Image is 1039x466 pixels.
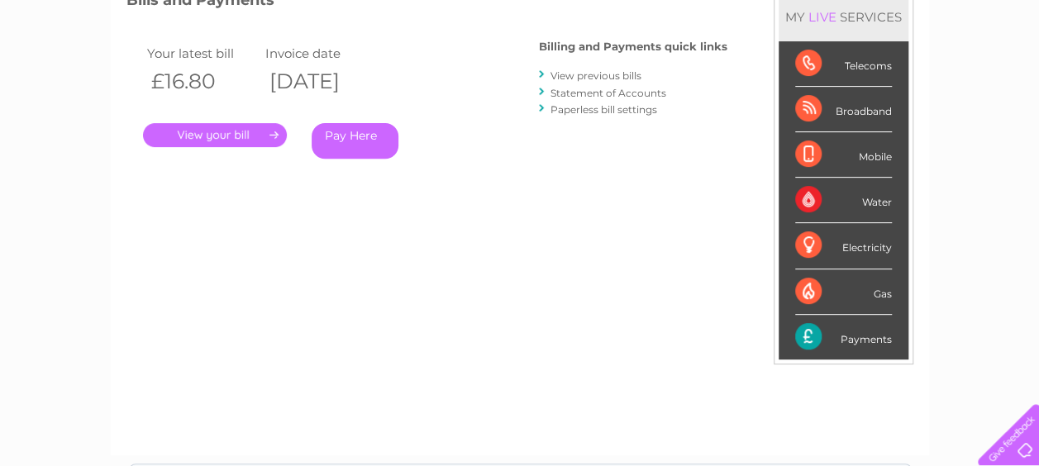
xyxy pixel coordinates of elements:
[748,70,779,83] a: Water
[143,64,262,98] th: £16.80
[795,269,892,315] div: Gas
[895,70,919,83] a: Blog
[929,70,970,83] a: Contact
[550,87,666,99] a: Statement of Accounts
[550,103,657,116] a: Paperless bill settings
[312,123,398,159] a: Pay Here
[795,315,892,359] div: Payments
[795,223,892,269] div: Electricity
[805,9,840,25] div: LIVE
[261,64,380,98] th: [DATE]
[836,70,885,83] a: Telecoms
[550,69,641,82] a: View previous bills
[539,40,727,53] h4: Billing and Payments quick links
[789,70,826,83] a: Energy
[795,87,892,132] div: Broadband
[727,8,841,29] a: 0333 014 3131
[130,9,911,80] div: Clear Business is a trading name of Verastar Limited (registered in [GEOGRAPHIC_DATA] No. 3667643...
[36,43,121,93] img: logo.png
[795,41,892,87] div: Telecoms
[795,132,892,178] div: Mobile
[261,42,380,64] td: Invoice date
[984,70,1023,83] a: Log out
[143,42,262,64] td: Your latest bill
[795,178,892,223] div: Water
[143,123,287,147] a: .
